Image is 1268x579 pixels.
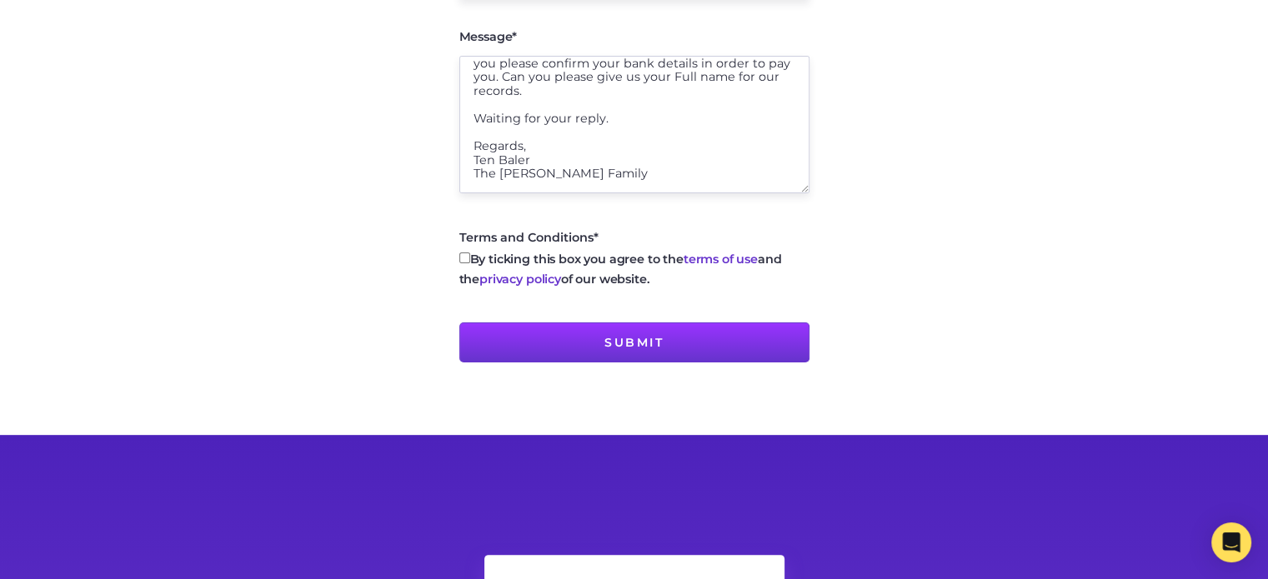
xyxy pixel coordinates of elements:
[459,249,809,289] label: By ticking this box you agree to the and the of our website.
[684,252,758,267] a: terms of use
[459,230,599,245] span: Terms and Conditions*
[459,322,809,362] input: Submit
[479,272,561,287] a: privacy policy
[1211,522,1251,562] div: Open Intercom Messenger
[459,252,470,263] input: By ticking this box you agree to theterms of useand theprivacy policyof our website.
[459,31,518,42] label: Message*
